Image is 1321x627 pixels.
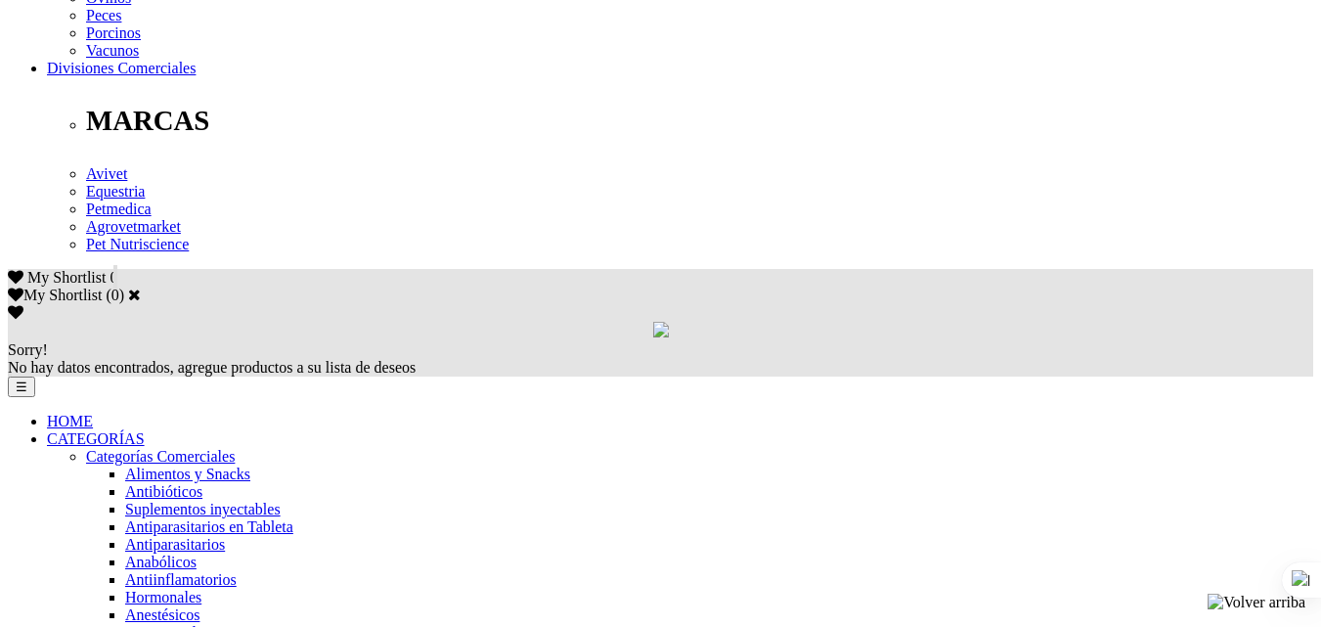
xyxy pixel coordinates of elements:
a: Agrovetmarket [86,218,181,235]
a: Peces [86,7,121,23]
iframe: Brevo live chat [10,415,337,617]
a: Divisiones Comerciales [47,60,196,76]
label: 0 [111,287,119,303]
a: HOME [47,413,93,429]
a: Pet Nutriscience [86,236,189,252]
img: loading.gif [653,322,669,337]
a: Cerrar [128,287,141,302]
a: Petmedica [86,201,152,217]
span: My Shortlist [27,269,106,286]
a: Porcinos [86,24,141,41]
img: Volver arriba [1208,594,1305,611]
span: Sorry! [8,341,48,358]
a: Vacunos [86,42,139,59]
label: My Shortlist [8,287,102,303]
span: 0 [110,269,117,286]
a: Equestria [86,183,145,200]
div: No hay datos encontrados, agregue productos a su lista de deseos [8,341,1313,377]
a: Avivet [86,165,127,182]
span: ( ) [106,287,124,303]
p: MARCAS [86,105,1313,137]
button: ☰ [8,377,35,397]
